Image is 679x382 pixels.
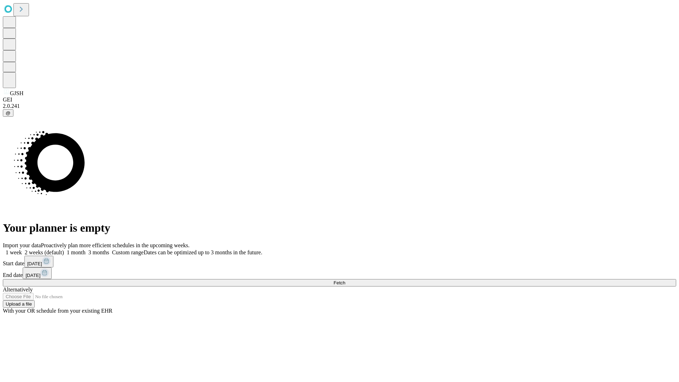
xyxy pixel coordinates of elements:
div: GEI [3,97,676,103]
span: 3 months [88,249,109,255]
span: Import your data [3,242,41,248]
button: [DATE] [23,267,52,279]
span: 1 week [6,249,22,255]
button: @ [3,109,13,117]
span: Fetch [333,280,345,285]
h1: Your planner is empty [3,221,676,235]
button: Fetch [3,279,676,286]
span: Dates can be optimized up to 3 months in the future. [144,249,262,255]
span: Alternatively [3,286,33,293]
div: Start date [3,256,676,267]
span: 1 month [67,249,86,255]
button: Upload a file [3,300,35,308]
div: End date [3,267,676,279]
span: Custom range [112,249,144,255]
span: GJSH [10,90,23,96]
span: With your OR schedule from your existing EHR [3,308,112,314]
span: 2 weeks (default) [25,249,64,255]
span: Proactively plan more efficient schedules in the upcoming weeks. [41,242,190,248]
span: [DATE] [25,273,40,278]
span: [DATE] [27,261,42,266]
button: [DATE] [24,256,53,267]
span: @ [6,110,11,116]
div: 2.0.241 [3,103,676,109]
